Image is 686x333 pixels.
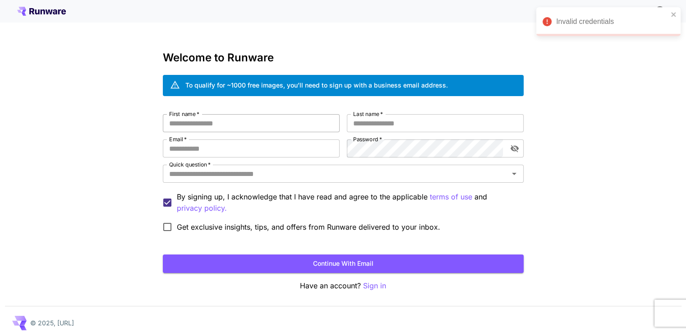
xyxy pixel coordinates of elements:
[163,254,524,273] button: Continue with email
[506,140,523,157] button: toggle password visibility
[169,135,187,143] label: Email
[169,161,211,168] label: Quick question
[163,280,524,291] p: Have an account?
[177,191,516,214] p: By signing up, I acknowledge that I have read and agree to the applicable and
[430,191,472,203] p: terms of use
[353,110,383,118] label: Last name
[169,110,199,118] label: First name
[177,203,227,214] p: privacy policy.
[30,318,74,328] p: © 2025, [URL]
[651,2,669,20] button: In order to qualify for free credit, you need to sign up with a business email address and click ...
[508,167,520,180] button: Open
[177,222,440,232] span: Get exclusive insights, tips, and offers from Runware delivered to your inbox.
[430,191,472,203] button: By signing up, I acknowledge that I have read and agree to the applicable and privacy policy.
[177,203,227,214] button: By signing up, I acknowledge that I have read and agree to the applicable terms of use and
[556,16,668,27] div: Invalid credentials
[185,80,448,90] div: To qualify for ~1000 free images, you’ll need to sign up with a business email address.
[671,11,677,18] button: close
[363,280,386,291] button: Sign in
[353,135,382,143] label: Password
[163,51,524,64] h3: Welcome to Runware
